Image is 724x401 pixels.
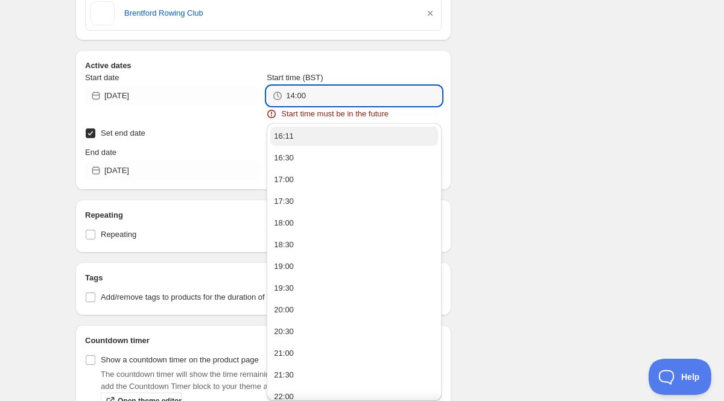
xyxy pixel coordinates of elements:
button: 18:00 [270,213,437,233]
button: 20:00 [270,300,437,320]
h2: Countdown timer [85,335,442,347]
span: Set end date [101,128,145,137]
span: Start time must be in the future [281,108,389,120]
div: 16:11 [274,130,294,142]
button: 21:00 [270,344,437,363]
div: 18:00 [274,217,294,229]
div: 20:30 [274,326,294,338]
div: 21:30 [274,369,294,381]
div: 19:00 [274,260,294,273]
button: 16:30 [270,148,437,168]
button: 17:30 [270,192,437,211]
button: 16:11 [270,127,437,146]
button: 17:00 [270,170,437,189]
button: 21:30 [270,365,437,385]
div: 18:30 [274,239,294,251]
span: Start time (BST) [267,73,323,82]
button: 18:30 [270,235,437,254]
span: Start date [85,73,119,82]
button: 19:00 [270,257,437,276]
span: Show a countdown timer on the product page [101,355,259,364]
a: Brentford Rowing Club [124,7,414,19]
button: 20:30 [270,322,437,341]
div: 19:30 [274,282,294,294]
div: 21:00 [274,347,294,359]
p: The countdown timer will show the time remaining until the end of the schedule. Remember to add t... [101,368,442,393]
div: 17:00 [274,174,294,186]
iframe: Toggle Customer Support [649,359,712,395]
span: Repeating [101,230,136,239]
div: 17:30 [274,195,294,207]
h2: Repeating [85,209,442,221]
span: Add/remove tags to products for the duration of the schedule [101,292,311,302]
h2: Active dates [85,60,442,72]
h2: Tags [85,272,442,284]
span: End date [85,148,116,157]
button: 19:30 [270,279,437,298]
div: 16:30 [274,152,294,164]
div: 20:00 [274,304,294,316]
